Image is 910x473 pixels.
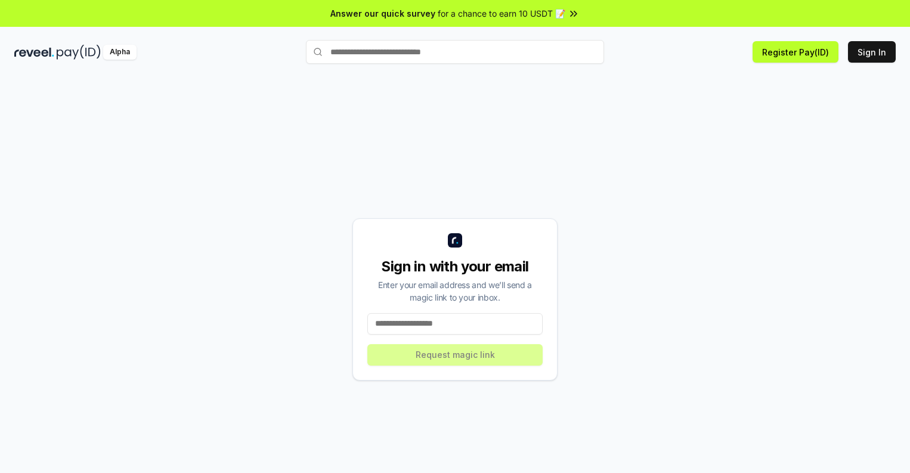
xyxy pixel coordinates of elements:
div: Alpha [103,45,137,60]
img: logo_small [448,233,462,248]
img: pay_id [57,45,101,60]
span: Answer our quick survey [330,7,435,20]
button: Register Pay(ID) [753,41,838,63]
img: reveel_dark [14,45,54,60]
div: Sign in with your email [367,257,543,276]
div: Enter your email address and we’ll send a magic link to your inbox. [367,279,543,304]
button: Sign In [848,41,896,63]
span: for a chance to earn 10 USDT 📝 [438,7,565,20]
